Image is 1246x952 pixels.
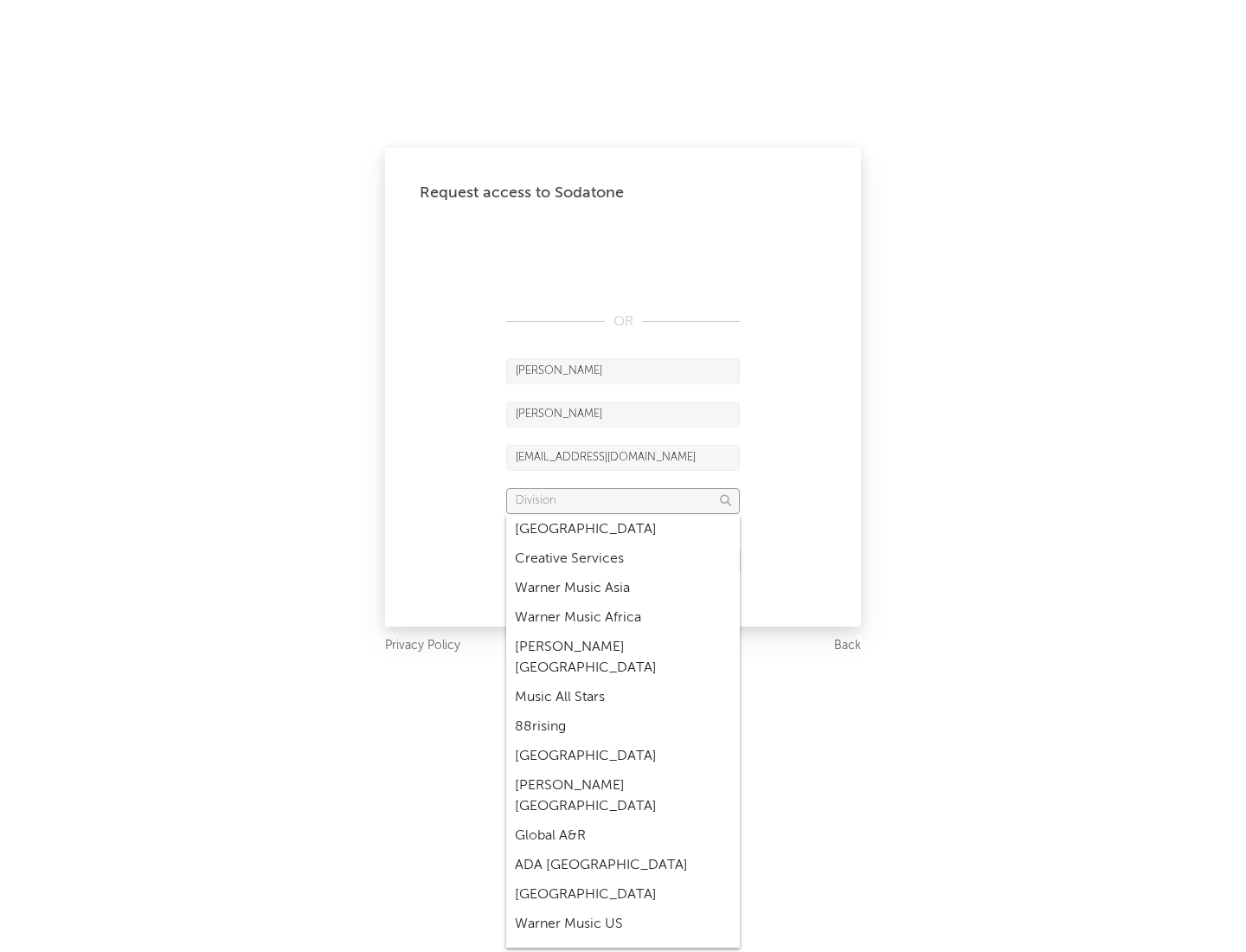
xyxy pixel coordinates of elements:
[506,712,740,742] div: 88rising
[506,910,740,939] div: Warner Music US
[506,742,740,771] div: [GEOGRAPHIC_DATA]
[506,515,740,544] div: [GEOGRAPHIC_DATA]
[506,544,740,574] div: Creative Services
[506,574,740,603] div: Warner Music Asia
[506,358,740,384] input: First Name
[506,633,740,683] div: [PERSON_NAME] [GEOGRAPHIC_DATA]
[506,402,740,428] input: Last Name
[506,312,740,332] div: OR
[506,683,740,712] div: Music All Stars
[506,821,740,851] div: Global A&R
[506,851,740,880] div: ADA [GEOGRAPHIC_DATA]
[385,635,460,657] a: Privacy Policy
[506,488,740,514] input: Division
[506,445,740,471] input: Email
[506,603,740,633] div: Warner Music Africa
[506,880,740,910] div: [GEOGRAPHIC_DATA]
[506,771,740,821] div: [PERSON_NAME] [GEOGRAPHIC_DATA]
[420,183,826,203] div: Request access to Sodatone
[834,635,861,657] a: Back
